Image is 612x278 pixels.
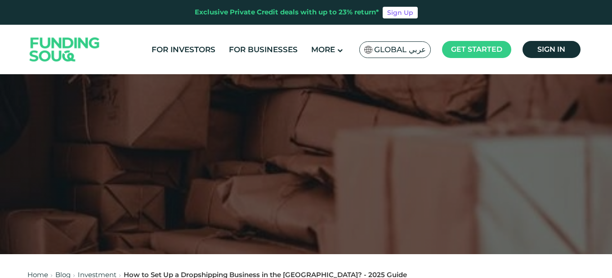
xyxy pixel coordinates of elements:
img: Logo [21,27,109,72]
span: More [311,45,335,54]
a: Sign in [523,41,581,58]
a: Sign Up [383,7,418,18]
span: Get started [451,45,502,54]
span: Global عربي [374,45,426,55]
img: SA Flag [364,46,372,54]
a: For Investors [149,42,218,57]
div: Exclusive Private Credit deals with up to 23% return* [195,7,379,18]
a: For Businesses [227,42,300,57]
span: Sign in [537,45,565,54]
